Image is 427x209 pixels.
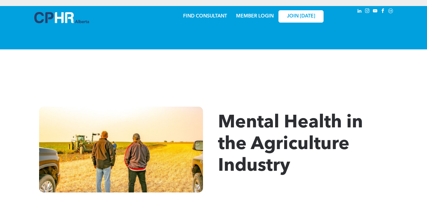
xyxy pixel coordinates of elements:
a: Social network [387,8,394,16]
a: FIND CONSULTANT [183,14,227,19]
a: facebook [379,8,386,16]
a: youtube [372,8,378,16]
span: JOIN [DATE] [287,14,315,19]
a: linkedin [356,8,363,16]
a: MEMBER LOGIN [236,14,274,19]
a: JOIN [DATE] [278,10,324,23]
a: instagram [364,8,370,16]
img: A blue and white logo for cp alberta [34,12,89,23]
span: Mental Health in the Agriculture Industry [218,114,363,175]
